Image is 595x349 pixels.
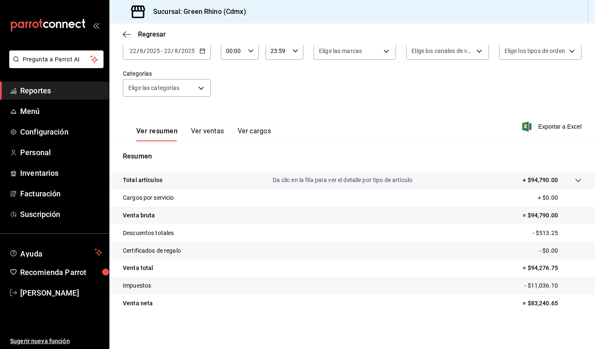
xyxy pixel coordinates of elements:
[523,299,582,308] p: = $83,240.65
[20,247,91,257] span: Ayuda
[128,84,180,92] span: Elige las categorías
[20,85,102,96] span: Reportes
[139,48,143,54] input: --
[123,30,166,38] button: Regresar
[20,209,102,220] span: Suscripción
[539,246,582,255] p: - $0.00
[129,48,137,54] input: --
[178,48,181,54] span: /
[20,167,102,179] span: Inventarios
[523,176,558,185] p: + $94,790.00
[137,48,139,54] span: /
[161,48,163,54] span: -
[20,287,102,299] span: [PERSON_NAME]
[171,48,174,54] span: /
[20,188,102,199] span: Facturación
[10,337,102,346] span: Sugerir nueva función
[20,126,102,137] span: Configuración
[238,127,271,141] button: Ver cargos
[181,48,195,54] input: ----
[123,151,582,161] p: Resumen
[123,211,155,220] p: Venta bruta
[505,47,565,55] span: Elige los tipos de orden
[123,264,153,272] p: Venta total
[20,106,102,117] span: Menú
[174,48,178,54] input: --
[273,176,412,185] p: Da clic en la fila para ver el detalle por tipo de artículo
[533,229,582,238] p: - $513.25
[164,48,171,54] input: --
[123,176,162,185] p: Total artículos
[524,122,582,132] button: Exportar a Excel
[191,127,224,141] button: Ver ventas
[123,281,151,290] p: Impuestos
[146,48,160,54] input: ----
[523,211,582,220] p: = $94,790.00
[138,30,166,38] span: Regresar
[524,281,582,290] p: - $11,036.10
[123,71,211,77] label: Categorías
[538,193,582,202] p: + $0.00
[136,127,178,141] button: Ver resumen
[143,48,146,54] span: /
[319,47,362,55] span: Elige las marcas
[6,61,104,70] a: Pregunta a Parrot AI
[20,147,102,158] span: Personal
[20,267,102,278] span: Recomienda Parrot
[146,7,246,17] h3: Sucursal: Green Rhino (Cdmx)
[523,264,582,272] p: = $94,276.75
[93,22,99,29] button: open_drawer_menu
[123,246,181,255] p: Certificados de regalo
[412,47,473,55] span: Elige los canales de venta
[9,50,104,68] button: Pregunta a Parrot AI
[23,55,90,64] span: Pregunta a Parrot AI
[123,193,174,202] p: Cargos por servicio
[123,229,174,238] p: Descuentos totales
[123,299,153,308] p: Venta neta
[136,127,271,141] div: navigation tabs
